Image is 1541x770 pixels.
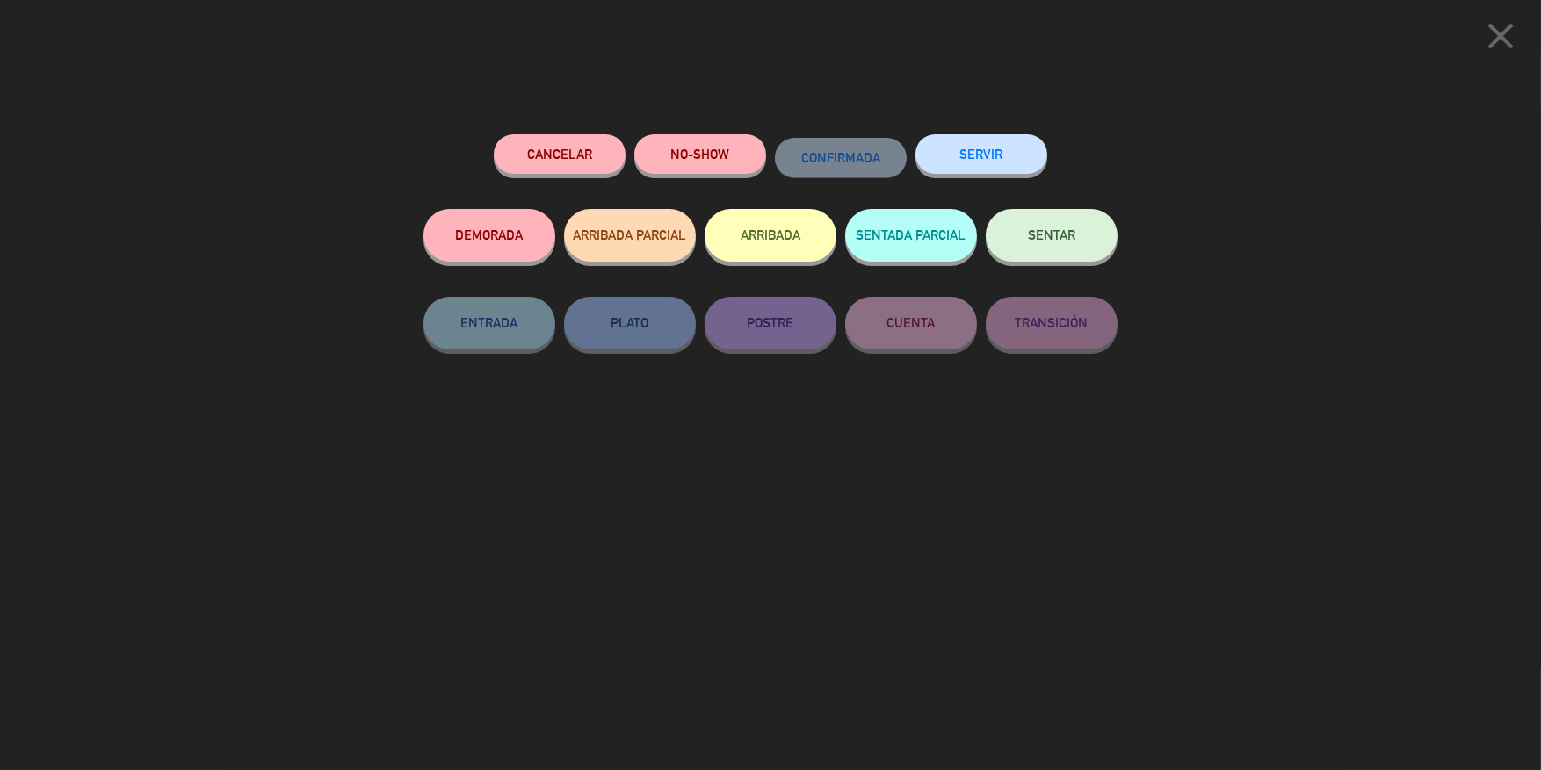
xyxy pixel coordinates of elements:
[634,134,766,174] button: NO-SHOW
[1028,227,1075,242] span: SENTAR
[986,209,1118,262] button: SENTAR
[1479,14,1523,58] i: close
[423,209,555,262] button: DEMORADA
[845,209,977,262] button: SENTADA PARCIAL
[705,209,836,262] button: ARRIBADA
[775,138,907,177] button: CONFIRMADA
[845,297,977,349] button: CUENTA
[564,297,696,349] button: PLATO
[564,209,696,262] button: ARRIBADA PARCIAL
[705,297,836,349] button: POSTRE
[574,227,687,242] span: ARRIBADA PARCIAL
[986,297,1118,349] button: TRANSICIÓN
[494,134,626,174] button: Cancelar
[801,150,880,165] span: CONFIRMADA
[1473,13,1528,65] button: close
[423,297,555,349] button: ENTRADA
[915,134,1047,174] button: SERVIR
